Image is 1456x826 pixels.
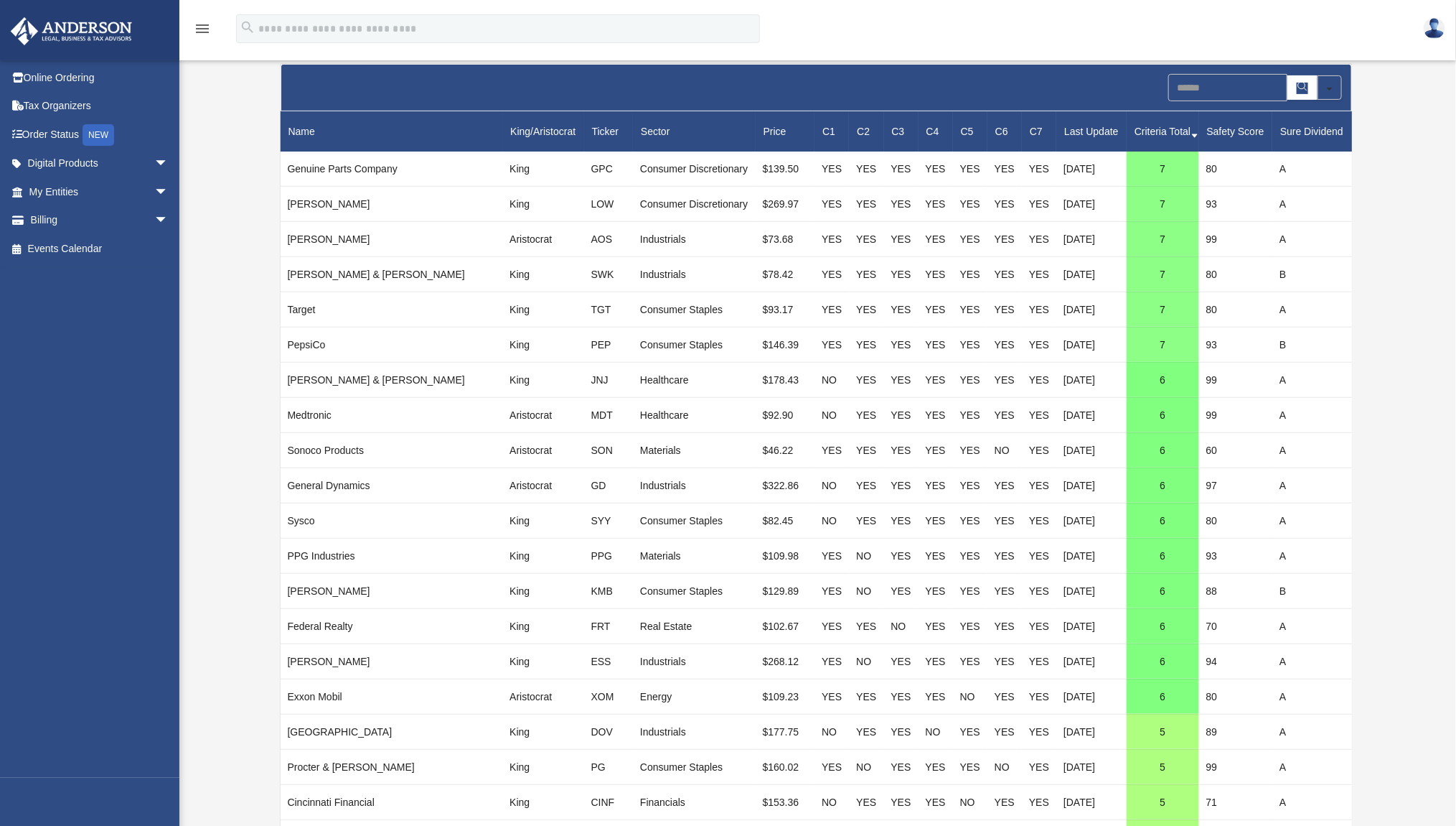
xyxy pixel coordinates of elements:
[502,644,583,679] td: King
[756,538,815,573] td: $109.98
[756,679,815,714] td: $109.23
[919,397,953,432] td: YES
[756,327,815,362] td: $146.39
[1022,362,1056,397] td: YES
[1272,292,1351,327] td: A
[1056,468,1127,503] td: [DATE]
[633,327,756,362] td: Consumer Staples
[281,221,503,256] td: [PERSON_NAME]
[6,17,136,45] img: Anderson Advisors Platinum Portal
[849,679,883,714] td: YES
[1272,397,1351,432] td: A
[1127,186,1199,221] td: 7
[756,644,815,679] td: $268.12
[502,538,583,573] td: King
[1056,327,1127,362] td: [DATE]
[502,608,583,644] td: King
[584,644,633,679] td: ESS
[633,503,756,538] td: Consumer Staples
[1056,186,1127,221] td: [DATE]
[987,468,1022,503] td: YES
[633,397,756,432] td: Healthcare
[584,256,633,292] td: SWK
[194,25,211,37] a: menu
[953,644,987,679] td: YES
[10,177,190,206] a: My Entitiesarrow_drop_down
[884,714,919,749] td: YES
[1127,468,1199,503] td: 6
[1272,327,1351,362] td: B
[987,538,1022,573] td: YES
[1199,327,1272,362] td: 93
[884,679,919,714] td: YES
[1272,608,1351,644] td: A
[1199,362,1272,397] td: 99
[987,503,1022,538] td: YES
[154,177,183,207] span: arrow_drop_down
[1199,644,1272,679] td: 94
[1272,679,1351,714] td: A
[953,186,987,221] td: YES
[584,538,633,573] td: PPG
[1127,538,1199,573] td: 6
[1022,468,1056,503] td: YES
[1056,503,1127,538] td: [DATE]
[281,432,503,468] td: Sonoco Products
[502,397,583,432] td: Aristocrat
[1127,644,1199,679] td: 6
[953,292,987,327] td: YES
[756,397,815,432] td: $92.90
[1056,538,1127,573] td: [DATE]
[1199,221,1272,256] td: 99
[1127,327,1199,362] td: 7
[1022,186,1056,221] td: YES
[987,644,1022,679] td: YES
[1272,186,1351,221] td: A
[953,538,987,573] td: YES
[281,644,503,679] td: [PERSON_NAME]
[633,468,756,503] td: Industrials
[1168,74,1287,101] input: Search in Table
[502,256,583,292] td: King
[919,468,953,503] td: YES
[1056,256,1127,292] td: [DATE]
[987,327,1022,362] td: YES
[884,432,919,468] td: YES
[953,573,987,608] td: YES
[584,397,633,432] td: MDT
[1272,573,1351,608] td: B
[849,538,883,573] td: NO
[1022,644,1056,679] td: YES
[1127,397,1199,432] td: 6
[884,503,919,538] td: YES
[1199,256,1272,292] td: 80
[814,362,849,397] td: NO
[849,608,883,644] td: YES
[281,573,503,608] td: [PERSON_NAME]
[502,186,583,221] td: King
[633,111,756,152] th: Sector
[756,292,815,327] td: $93.17
[953,503,987,538] td: YES
[814,327,849,362] td: YES
[814,608,849,644] td: YES
[633,573,756,608] td: Consumer Staples
[1127,573,1199,608] td: 6
[953,256,987,292] td: YES
[584,468,633,503] td: GD
[1022,679,1056,714] td: YES
[987,432,1022,468] td: NO
[814,714,849,749] td: NO
[987,397,1022,432] td: YES
[584,221,633,256] td: AOS
[1272,538,1351,573] td: A
[953,432,987,468] td: YES
[814,468,849,503] td: NO
[281,111,503,152] th: Name
[919,503,953,538] td: YES
[814,111,849,152] th: C1
[281,327,503,362] td: PepsiCo
[884,397,919,432] td: YES
[919,573,953,608] td: YES
[814,432,849,468] td: YES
